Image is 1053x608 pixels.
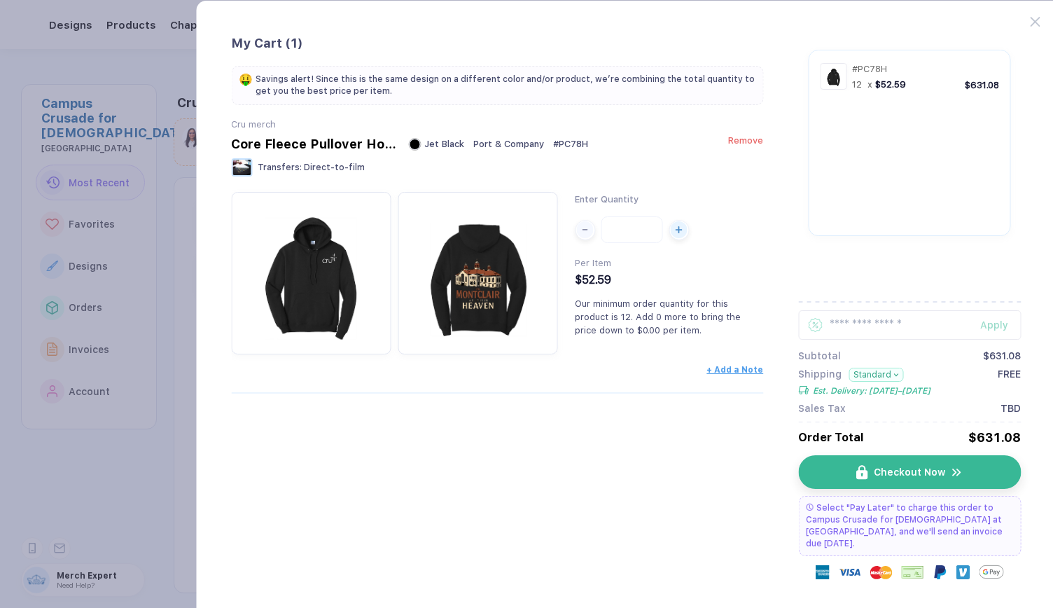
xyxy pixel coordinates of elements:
span: Our minimum order quantity for this product is 12. Add 0 more to bring the price down to $0.00 pe... [575,298,741,336]
span: Sales Tax [798,403,846,414]
button: Standard [849,368,904,382]
span: x [867,79,872,90]
span: 12 [852,79,862,90]
span: # PC78H [553,139,588,149]
div: $631.08 [965,80,999,90]
img: 9d270669-3332-42c2-8e82-95258e92db96_nt_front_1756434634687.jpg [823,66,844,87]
span: Checkout Now [874,467,945,478]
img: icon [951,466,963,479]
div: Select "Pay Later" to charge this order to Campus Crusade for [DEMOGRAPHIC_DATA] at [GEOGRAPHIC_D... [798,496,1021,556]
span: Subtotal [798,350,841,361]
img: pay later [806,504,813,511]
span: FREE [998,368,1021,396]
span: Order Total [798,431,864,444]
img: visa [839,561,861,583]
span: Direct-to-film [304,163,365,172]
img: 9d270669-3332-42c2-8e82-95258e92db96_nt_front_1756434634687.jpg [238,199,384,345]
span: Jet Black [424,139,464,149]
img: Paypal [933,565,947,579]
img: express [816,565,830,579]
img: Transfers [231,158,252,177]
button: + Add a Note [706,365,763,375]
img: Venmo [956,565,970,579]
div: Core Fleece Pullover Hooded Sweatshirt [231,137,399,151]
div: My Cart ( 1 ) [231,36,763,52]
div: Apply [980,319,1021,331]
span: Port & Company [473,139,544,149]
span: TBD [1000,403,1021,414]
img: master-card [870,561,893,583]
span: Enter Quantity [575,194,639,205]
img: GPay [979,560,1004,584]
div: $631.08 [983,350,1021,361]
button: iconCheckout Nowicon [798,455,1021,489]
span: Transfers : [258,163,302,172]
span: Est. Delivery: [DATE]–[DATE] [813,386,930,396]
button: Apply [963,310,1021,340]
span: Savings alert! Since this is the same design on a different color and/or product, we’re combining... [256,74,755,97]
span: Per Item [575,258,611,268]
button: Remove [728,135,763,146]
img: cheque [902,565,924,579]
div: $631.08 [968,430,1021,445]
span: 🤑 [239,74,253,85]
img: icon [856,465,868,480]
span: # PC78H [852,64,887,74]
div: Cru merch [231,119,763,130]
span: $52.59 [575,273,611,286]
span: Shipping [798,368,842,382]
span: $52.59 [875,79,906,90]
img: 9d270669-3332-42c2-8e82-95258e92db96_nt_back_1756434634694.jpg [405,199,550,345]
